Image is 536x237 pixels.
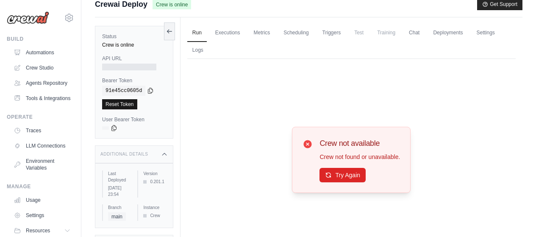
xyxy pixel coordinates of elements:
[404,24,425,42] a: Chat
[100,152,148,157] h3: Additional Details
[108,186,121,197] time: October 2, 2025 at 23:54 GMT-3
[210,24,245,42] a: Executions
[102,77,166,84] label: Bearer Token
[10,193,74,207] a: Usage
[7,11,49,24] img: Logo
[10,92,74,105] a: Tools & Integrations
[428,24,468,42] a: Deployments
[187,24,207,42] a: Run
[108,212,126,221] span: main
[319,137,400,149] h3: Crew not available
[494,196,536,237] div: Widget de chat
[102,116,166,123] label: User Bearer Token
[108,204,131,211] label: Branch
[278,24,314,42] a: Scheduling
[10,61,74,75] a: Crew Studio
[471,24,500,42] a: Settings
[10,76,74,90] a: Agents Repository
[102,86,145,96] code: 91e45cc0605d
[10,209,74,222] a: Settings
[494,196,536,237] iframe: Chat Widget
[143,212,166,219] div: Crew
[319,168,366,182] button: Try Again
[102,55,166,62] label: API URL
[349,24,369,41] span: Test
[26,227,50,234] span: Resources
[10,124,74,137] a: Traces
[10,139,74,153] a: LLM Connections
[372,24,400,41] span: Training is not available until the deployment is complete
[7,183,74,190] div: Manage
[102,33,166,40] label: Status
[7,114,74,120] div: Operate
[143,204,166,211] label: Instance
[108,170,131,183] label: Last Deployed
[10,46,74,59] a: Automations
[187,42,208,59] a: Logs
[10,154,74,175] a: Environment Variables
[102,99,137,109] a: Reset Token
[7,36,74,42] div: Build
[143,178,166,185] div: 0.201.1
[143,170,166,177] label: Version
[249,24,275,42] a: Metrics
[102,42,166,48] div: Crew is online
[319,153,400,161] p: Crew not found or unavailable.
[317,24,346,42] a: Triggers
